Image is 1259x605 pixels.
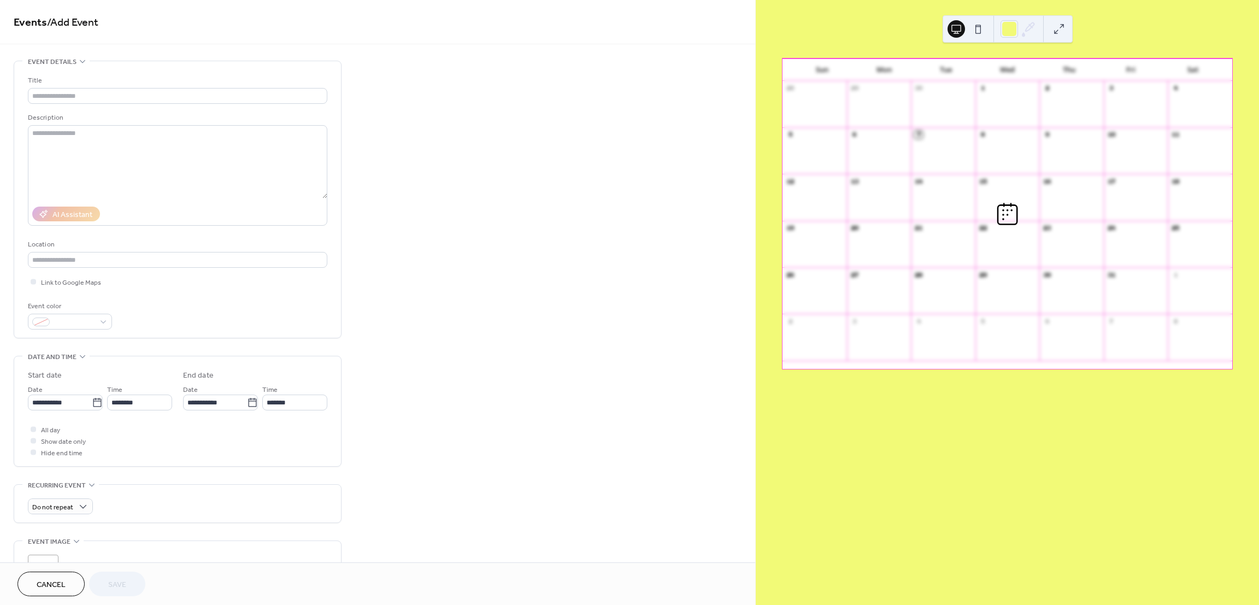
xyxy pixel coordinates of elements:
[853,59,915,81] div: Mon
[1171,84,1179,92] div: 4
[183,370,214,381] div: End date
[979,84,987,92] div: 1
[1162,59,1223,81] div: Sat
[915,59,976,81] div: Tue
[28,384,43,396] span: Date
[1043,317,1051,325] div: 6
[1100,59,1162,81] div: Fri
[28,112,325,124] div: Description
[1171,177,1179,185] div: 18
[41,277,101,289] span: Link to Google Maps
[28,56,77,68] span: Event details
[32,501,73,514] span: Do not repeat
[1107,271,1115,279] div: 31
[1107,224,1115,232] div: 24
[1171,317,1179,325] div: 8
[791,59,853,81] div: Sun
[850,131,858,139] div: 6
[1107,317,1115,325] div: 7
[979,177,987,185] div: 15
[1171,131,1179,139] div: 11
[1043,271,1051,279] div: 30
[1107,177,1115,185] div: 17
[786,177,794,185] div: 12
[14,12,47,33] a: Events
[979,317,987,325] div: 5
[41,425,60,436] span: All day
[1043,224,1051,232] div: 23
[107,384,122,396] span: Time
[914,317,922,325] div: 4
[850,317,858,325] div: 3
[976,59,1038,81] div: Wed
[1043,84,1051,92] div: 2
[850,177,858,185] div: 13
[914,224,922,232] div: 21
[786,131,794,139] div: 5
[979,224,987,232] div: 22
[262,384,278,396] span: Time
[1107,131,1115,139] div: 10
[17,572,85,596] button: Cancel
[1043,131,1051,139] div: 9
[28,75,325,86] div: Title
[28,239,325,250] div: Location
[979,131,987,139] div: 8
[850,84,858,92] div: 29
[37,579,66,591] span: Cancel
[1043,177,1051,185] div: 16
[28,555,58,585] div: ;
[914,271,922,279] div: 28
[28,480,86,491] span: Recurring event
[28,351,77,363] span: Date and time
[914,177,922,185] div: 14
[850,224,858,232] div: 20
[850,271,858,279] div: 27
[41,448,83,459] span: Hide end time
[28,370,62,381] div: Start date
[786,84,794,92] div: 28
[47,12,98,33] span: / Add Event
[1107,84,1115,92] div: 3
[979,271,987,279] div: 29
[28,536,70,548] span: Event image
[41,436,86,448] span: Show date only
[786,224,794,232] div: 19
[786,271,794,279] div: 26
[1038,59,1100,81] div: Thu
[183,384,198,396] span: Date
[914,131,922,139] div: 7
[786,317,794,325] div: 2
[28,301,110,312] div: Event color
[1171,271,1179,279] div: 1
[1171,224,1179,232] div: 25
[914,84,922,92] div: 30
